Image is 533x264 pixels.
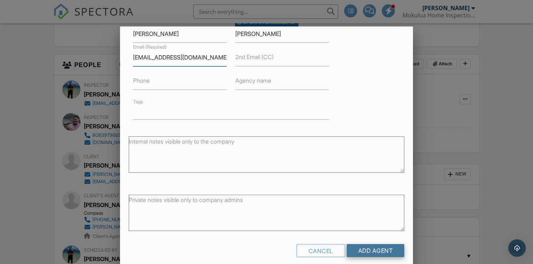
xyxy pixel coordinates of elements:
[235,53,274,61] label: 2nd Email (CC)
[347,244,405,257] input: Add Agent
[297,244,345,257] div: Cancel
[133,44,166,50] label: Email (Required)
[129,137,234,145] label: Internal notes visible only to the company
[133,99,143,104] label: Tags
[235,77,271,84] label: Agency name
[129,196,243,204] label: Private notes visible only to company admins
[133,20,154,27] label: First name
[508,239,526,257] div: Open Intercom Messenger
[235,20,257,27] label: Last name
[133,77,150,84] label: Phone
